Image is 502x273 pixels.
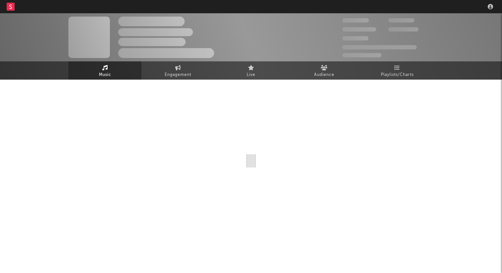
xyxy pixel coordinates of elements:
[342,53,381,57] span: Jump Score: 85.0
[388,18,414,23] span: 100,000
[141,61,214,80] a: Engagement
[165,71,191,79] span: Engagement
[99,71,111,79] span: Music
[314,71,334,79] span: Audience
[361,61,434,80] a: Playlists/Charts
[214,61,288,80] a: Live
[68,61,141,80] a: Music
[381,71,414,79] span: Playlists/Charts
[342,27,376,32] span: 50,000,000
[342,36,369,40] span: 100,000
[388,27,419,32] span: 1,000,000
[342,18,369,23] span: 300,000
[247,71,255,79] span: Live
[288,61,361,80] a: Audience
[342,45,417,49] span: 50,000,000 Monthly Listeners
